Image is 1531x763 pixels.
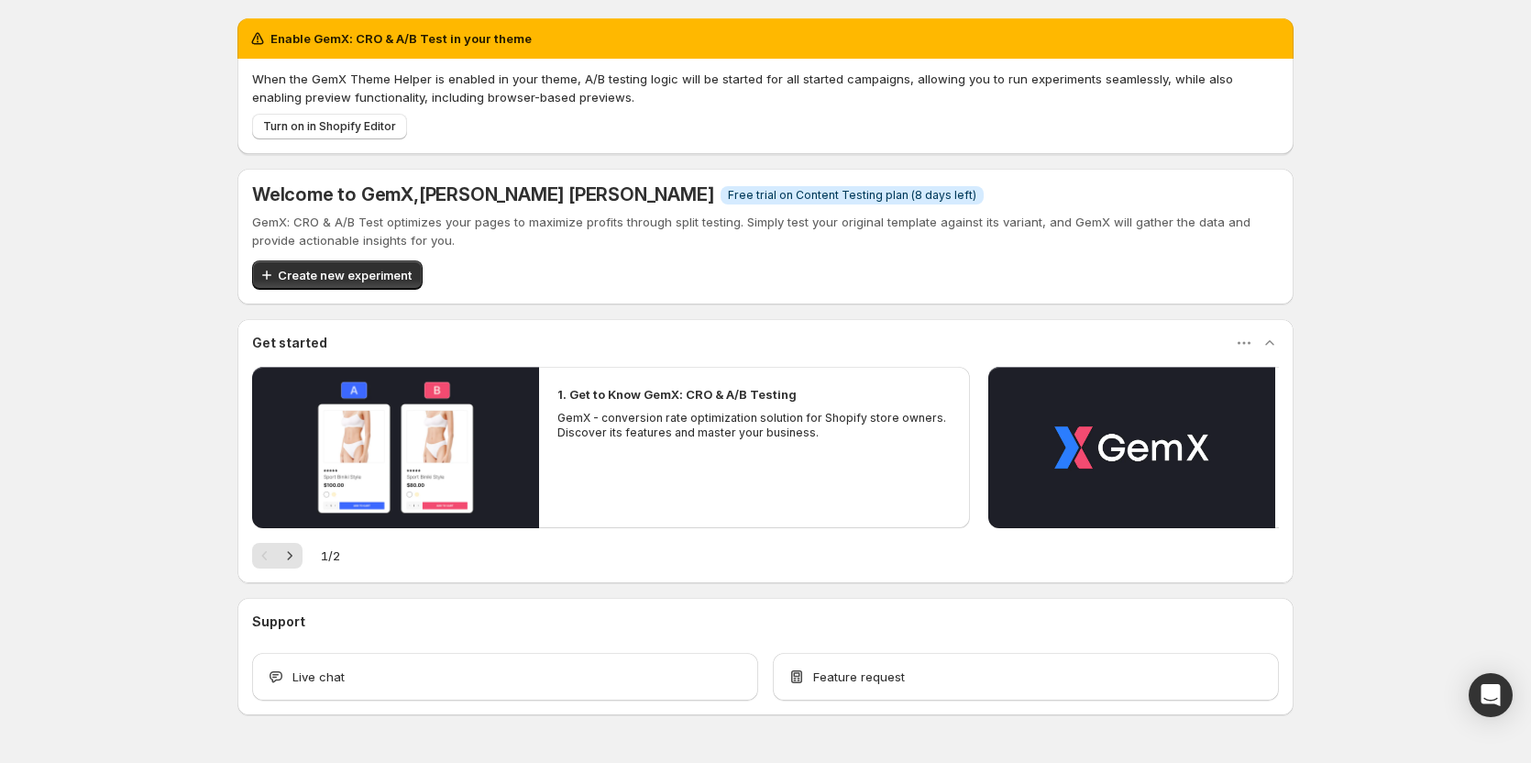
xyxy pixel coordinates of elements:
[252,260,423,290] button: Create new experiment
[252,70,1279,106] p: When the GemX Theme Helper is enabled in your theme, A/B testing logic will be started for all st...
[252,183,713,205] h5: Welcome to GemX
[252,613,305,631] h3: Support
[270,29,532,48] h2: Enable GemX: CRO & A/B Test in your theme
[263,119,396,134] span: Turn on in Shopify Editor
[557,385,797,404] h2: 1. Get to Know GemX: CRO & A/B Testing
[278,266,412,284] span: Create new experiment
[813,668,905,686] span: Feature request
[321,547,340,565] span: 1 / 2
[252,213,1279,249] p: GemX: CRO & A/B Test optimizes your pages to maximize profits through split testing. Simply test ...
[292,668,345,686] span: Live chat
[413,183,713,205] span: , [PERSON_NAME] [PERSON_NAME]
[557,411,952,440] p: GemX - conversion rate optimization solution for Shopify store owners. Discover its features and ...
[277,543,303,569] button: Next
[252,367,539,528] button: Play video
[252,543,303,569] nav: Pagination
[252,334,327,352] h3: Get started
[252,114,407,139] button: Turn on in Shopify Editor
[728,188,976,203] span: Free trial on Content Testing plan (8 days left)
[1469,673,1513,717] div: Open Intercom Messenger
[988,367,1275,528] button: Play video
